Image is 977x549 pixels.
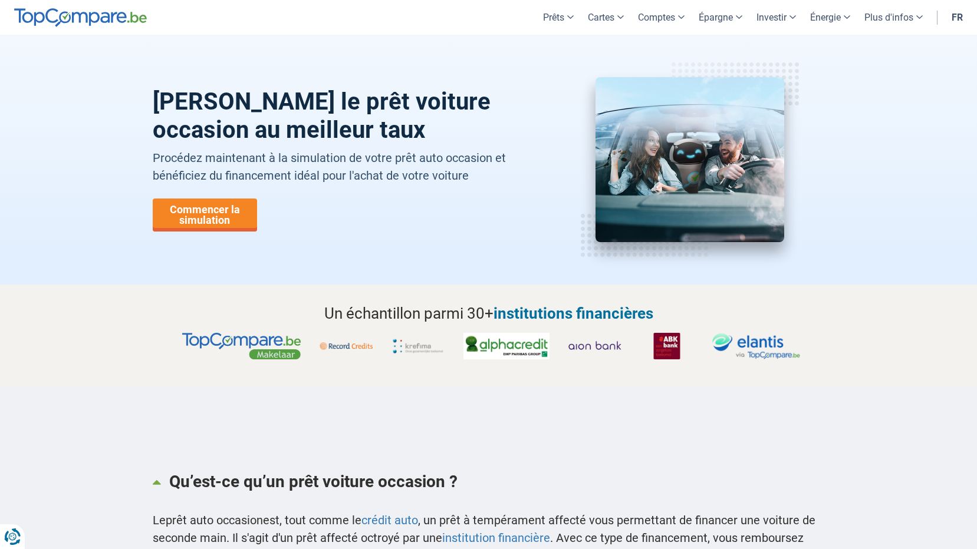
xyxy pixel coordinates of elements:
img: prêt voiture occasion [596,77,784,242]
img: TopCompare, makelaars partner voor jouw krediet [182,333,300,359]
span: est, tout comme le [263,513,361,527]
img: Krefima [392,333,445,359]
img: Alphacredit [463,333,550,359]
a: institution financière [442,531,550,545]
img: ABK Bank [640,333,693,359]
span: prêt auto occasion [166,513,263,527]
img: TopCompare [14,8,147,27]
a: Commencer la simulation [153,199,257,231]
img: Aion Bank [568,333,621,359]
img: Elantis via TopCompare [712,333,800,359]
h2: Un échantillon parmi 30+ [153,302,825,325]
a: crédit auto [361,513,418,527]
span: institutions financières [494,305,653,322]
h1: [PERSON_NAME] le prêt voiture occasion au meilleur taux [153,88,538,144]
img: Record Credits [320,333,373,359]
a: Qu’est-ce qu’un prêt voiture occasion ? [153,460,825,502]
span: Le [153,513,166,527]
span: , un prêt à tempérament affecté vous permettant de financer une voiture de seconde main. Il s'agi... [153,513,815,545]
p: Procédez maintenant à la simulation de votre prêt auto occasion et bénéficiez du financement idéa... [153,149,538,184]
